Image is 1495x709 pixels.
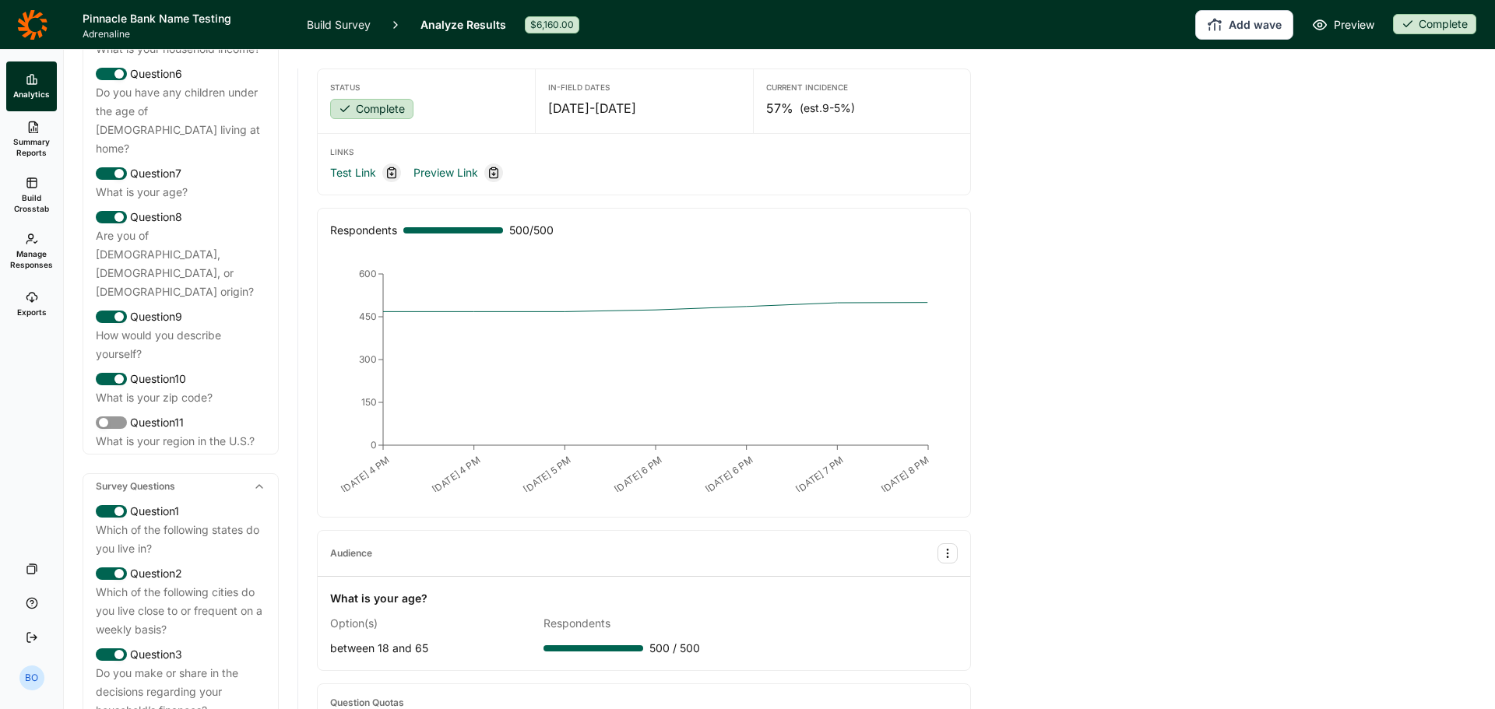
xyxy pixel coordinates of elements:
div: Are you of [DEMOGRAPHIC_DATA], [DEMOGRAPHIC_DATA], or [DEMOGRAPHIC_DATA] origin? [96,226,266,301]
a: Preview [1312,16,1374,34]
span: Preview [1334,16,1374,34]
text: [DATE] 8 PM [879,454,931,495]
div: Links [330,146,958,157]
div: Do you have any children under the age of [DEMOGRAPHIC_DATA] living at home? [96,83,266,158]
tspan: 300 [359,353,377,365]
div: Question Quotas [330,697,404,709]
div: What is your zip code? [96,388,266,407]
button: Add wave [1195,10,1293,40]
a: Build Crosstab [6,167,57,223]
text: [DATE] 7 PM [793,454,846,495]
tspan: 150 [361,396,377,408]
text: [DATE] 4 PM [339,454,392,496]
div: [DATE] - [DATE] [548,99,740,118]
div: Complete [1393,14,1476,34]
a: Summary Reports [6,111,57,167]
div: Survey Questions [83,474,278,499]
span: Build Crosstab [12,192,51,214]
text: [DATE] 6 PM [612,454,664,495]
span: 57% [766,99,793,118]
div: Question 1 [96,502,266,521]
button: Complete [1393,14,1476,36]
div: Respondents [330,221,397,240]
div: Audience [330,547,372,560]
span: between 18 and 65 [330,641,428,655]
span: 500 / 500 [509,221,554,240]
span: Manage Responses [10,248,53,270]
div: Question 6 [96,65,266,83]
div: Question 3 [96,645,266,664]
div: Option(s) [330,614,531,633]
a: Manage Responses [6,223,57,279]
div: Which of the following cities do you live close to or frequent on a weekly basis? [96,583,266,639]
div: What is your age? [96,183,266,202]
div: Question 7 [96,164,266,183]
div: Which of the following states do you live in? [96,521,266,558]
button: Complete [330,99,413,121]
text: [DATE] 5 PM [521,454,573,495]
div: What is your region in the U.S.? [96,432,266,451]
a: Analytics [6,61,57,111]
button: Audience Options [937,543,958,563]
text: [DATE] 4 PM [430,454,483,496]
span: (est. 9-5% ) [800,100,855,116]
a: Test Link [330,163,376,182]
div: How would you describe yourself? [96,326,266,363]
div: Current Incidence [766,82,958,93]
div: Copy link [382,163,401,182]
div: Question 11 [96,413,266,432]
div: Question 8 [96,208,266,226]
div: BO [19,665,44,690]
tspan: 450 [359,311,377,322]
div: Question 9 [96,307,266,326]
h1: Pinnacle Bank Name Testing [83,9,288,28]
span: Summary Reports [12,136,51,158]
div: Status [330,82,522,93]
a: Exports [6,279,57,329]
div: In-Field Dates [548,82,740,93]
span: Adrenaline [83,28,288,40]
div: What is your age? [330,589,427,608]
span: Analytics [13,89,50,100]
span: Exports [17,307,47,318]
div: $6,160.00 [525,16,579,33]
div: Respondents [543,614,744,633]
a: Preview Link [413,163,478,182]
div: Copy link [484,163,503,182]
div: Question 10 [96,370,266,388]
text: [DATE] 6 PM [703,454,755,495]
div: Question 2 [96,564,266,583]
div: Complete [330,99,413,119]
tspan: 0 [371,439,377,451]
tspan: 600 [359,268,377,279]
span: 500 / 500 [649,639,700,658]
